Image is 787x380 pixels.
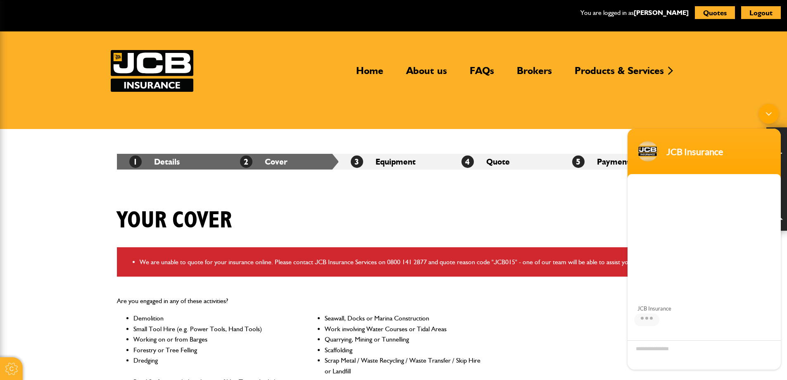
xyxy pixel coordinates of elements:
span: 2 [240,155,252,168]
a: Brokers [511,65,558,84]
li: Scrap Metal / Waste Recycling / Waste Transfer / Skip Hire or Landfill [325,355,481,376]
span: 3 [351,155,363,168]
span: 5 [572,155,585,168]
li: Equipment [338,154,449,170]
p: Are you engaged in any of these activities? [117,296,482,306]
button: Logout [741,6,781,19]
iframe: SalesIQ Chatwindow [623,100,785,374]
li: Scaffolding [325,345,481,356]
li: Payment [560,154,670,170]
li: Cover [228,154,338,170]
li: Working on or from Barges [133,334,290,345]
span: 1 [129,155,142,168]
a: [PERSON_NAME] [634,9,689,17]
a: 1Details [129,157,180,167]
a: About us [400,65,453,84]
a: Products & Services [568,65,670,84]
li: Quarrying, Mining or Tunnelling [325,334,481,345]
a: JCB Insurance Services [111,50,193,92]
li: Work involving Water Courses or Tidal Areas [325,324,481,335]
li: We are unable to quote for your insurance online. Please contact JCB Insurance Services on 0800 1... [140,257,664,268]
li: Dredging [133,355,290,376]
img: JCB Insurance Services logo [111,50,193,92]
a: Home [350,65,390,84]
span: 4 [461,155,474,168]
li: Forestry or Tree Felling [133,345,290,356]
button: Quotes [695,6,735,19]
li: Demolition [133,313,290,324]
li: Quote [449,154,560,170]
li: Seawall, Docks or Marina Construction [325,313,481,324]
a: FAQs [464,65,500,84]
li: Small Tool Hire (e.g. Power Tools, Hand Tools) [133,324,290,335]
p: You are logged in as [580,7,689,18]
h1: Your cover [117,207,232,234]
